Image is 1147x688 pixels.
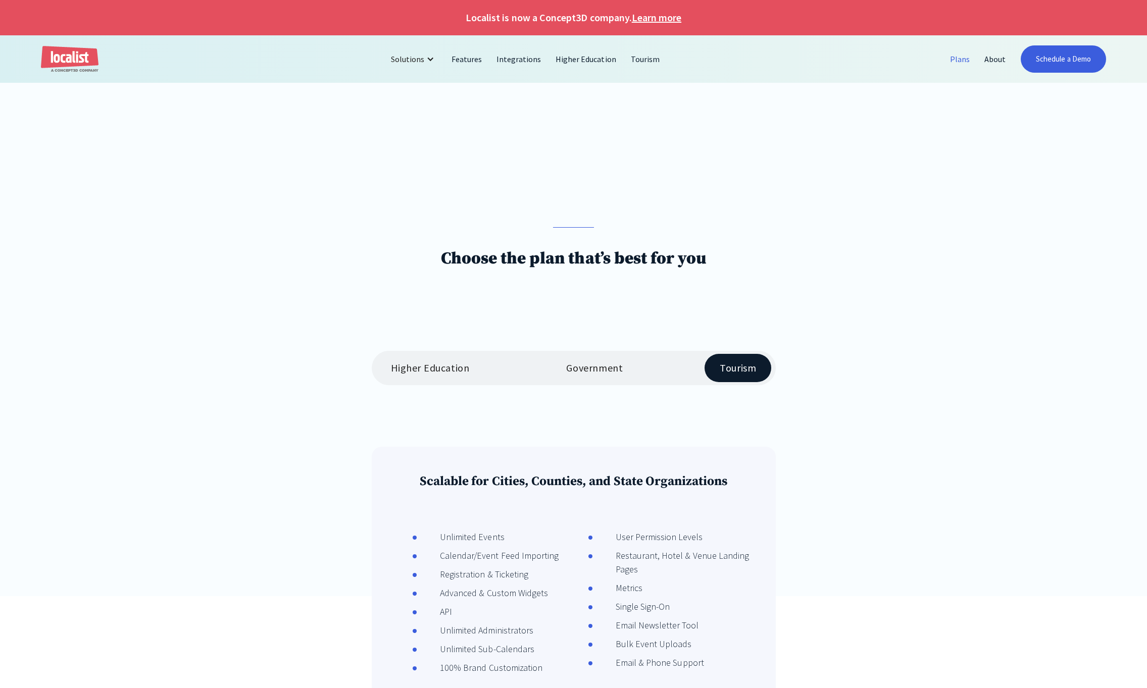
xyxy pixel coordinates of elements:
[392,473,755,489] h3: Scalable for Cities, Counties, and State Organizations
[593,600,670,613] div: Single Sign-On
[417,586,548,600] div: Advanced & Custom Widgets
[391,53,424,65] div: Solutions
[624,47,667,71] a: Tourism
[417,623,533,637] div: Unlimited Administrators
[943,47,977,71] a: Plans
[441,248,707,269] h1: Choose the plan that’s best for you
[632,10,681,25] a: Learn more
[720,362,756,374] div: Tourism
[489,47,548,71] a: Integrations
[977,47,1013,71] a: About
[593,549,755,576] div: Restaurant, Hotel & Venue Landing Pages
[41,46,98,73] a: home
[417,530,505,544] div: Unlimited Events
[593,581,642,595] div: Metrics
[593,637,692,651] div: Bulk Event Uploads
[417,549,559,562] div: Calendar/Event Feed Importing
[417,642,534,656] div: Unlimited Sub-Calendars
[593,530,703,544] div: User Permission Levels
[1021,45,1106,73] a: Schedule a Demo
[444,47,489,71] a: Features
[566,362,623,374] div: Government
[548,47,624,71] a: Higher Education
[417,605,452,618] div: API
[593,656,704,669] div: Email & Phone Support
[593,618,699,632] div: Email Newsletter Tool
[391,362,470,374] div: Higher Education
[417,661,542,674] div: 100% Brand Customization
[383,47,444,71] div: Solutions
[417,567,528,581] div: Registration & Ticketing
